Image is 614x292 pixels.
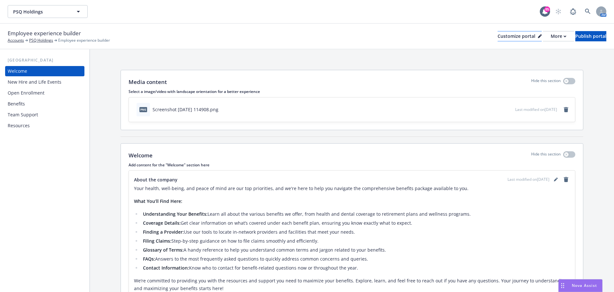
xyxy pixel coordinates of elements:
span: Last modified on [DATE] [515,107,557,112]
span: Employee experience builder [8,29,81,38]
button: More [543,31,574,41]
a: Report a Bug [567,5,579,18]
li: Step-by-step guidance on how to file claims smoothly and efficiently. [141,237,570,245]
strong: What You’ll Find Here: [134,198,182,204]
strong: Understanding Your Benefits: [143,211,208,217]
a: remove [562,106,570,113]
div: New Hire and Life Events [8,77,61,87]
a: New Hire and Life Events [5,77,84,87]
div: Resources [8,121,30,131]
p: Add content for the "Welcome" section here [129,162,575,168]
div: Open Enrollment [8,88,44,98]
a: Resources [5,121,84,131]
strong: FAQs: [143,256,155,262]
div: Drag to move [559,279,567,292]
p: Hide this section [531,78,561,86]
span: png [139,107,147,112]
p: Welcome [129,151,153,160]
strong: Contact Information: [143,265,189,271]
strong: Filing Claims: [143,238,171,244]
strong: Glossary of Terms: [143,247,184,253]
p: Hide this section [531,151,561,160]
a: Benefits [5,99,84,109]
span: Nova Assist [572,283,597,288]
div: 85 [544,6,550,12]
button: download file [497,106,502,113]
button: Publish portal [575,31,606,41]
a: Start snowing [552,5,565,18]
li: A handy reference to help you understand common terms and jargon related to your benefits. [141,246,570,254]
span: About the company [134,176,177,183]
p: Your health, well-being, and peace of mind are our top priorities, and we're here to help you nav... [134,185,570,192]
div: Team Support [8,110,38,120]
a: Accounts [8,38,24,43]
div: Benefits [8,99,25,109]
li: Answers to the most frequently asked questions to quickly address common concerns and queries. [141,255,570,263]
a: Welcome [5,66,84,76]
li: Learn all about the various benefits we offer, from health and dental coverage to retirement plan... [141,210,570,218]
a: Open Enrollment [5,88,84,98]
strong: Finding a Provider: [143,229,184,235]
li: Know who to contact for benefit-related questions now or throughout the year. [141,264,570,272]
strong: Coverage Details: [143,220,181,226]
div: [GEOGRAPHIC_DATA] [5,57,84,63]
p: Media content [129,78,167,86]
a: Search [581,5,594,18]
li: Use our tools to locate in-network providers and facilities that meet your needs. [141,228,570,236]
span: Employee experience builder [58,38,110,43]
button: PSQ Holdings [8,5,88,18]
li: Get clear information on what’s covered under each benefit plan, ensuring you know exactly what t... [141,219,570,227]
span: Last modified on [DATE] [508,177,549,182]
div: More [551,31,566,41]
a: remove [562,176,570,183]
button: preview file [507,106,513,113]
span: PSQ Holdings [13,8,68,15]
a: editPencil [552,176,560,183]
a: PSQ Holdings [29,38,53,43]
p: Select a image/video with landscape orientation for a better experience [129,89,575,94]
div: Screenshot [DATE] 114908.png [153,106,218,113]
button: Nova Assist [558,279,602,292]
a: Team Support [5,110,84,120]
button: Customize portal [498,31,542,41]
div: Welcome [8,66,27,76]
